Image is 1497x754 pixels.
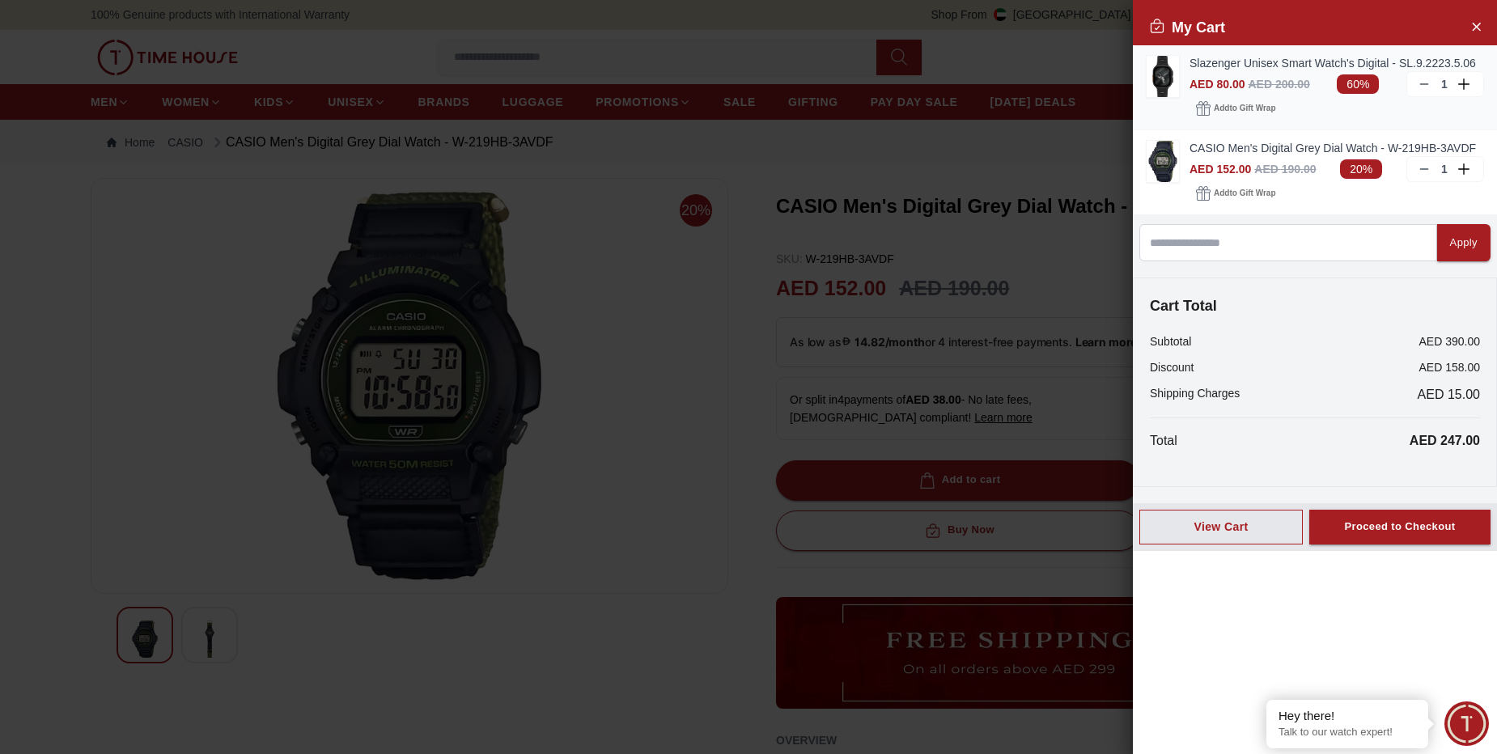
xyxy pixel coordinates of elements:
[1150,431,1177,451] p: Total
[1190,97,1282,120] button: Addto Gift Wrap
[1248,78,1309,91] span: AED 200.00
[1463,13,1489,39] button: Close Account
[1419,359,1481,375] p: AED 158.00
[1419,333,1481,349] p: AED 390.00
[1337,74,1379,94] span: 60%
[1190,78,1245,91] span: AED 80.00
[1309,510,1491,544] button: Proceed to Checkout
[1190,163,1251,176] span: AED 152.00
[1150,385,1240,405] p: Shipping Charges
[1410,431,1480,451] p: AED 247.00
[1139,510,1303,544] button: View Cart
[1150,294,1480,317] h4: Cart Total
[1214,100,1275,116] span: Add to Gift Wrap
[1279,708,1416,724] div: Hey there!
[1438,161,1451,177] p: 1
[1147,56,1179,97] img: ...
[1153,519,1289,535] div: View Cart
[1150,359,1194,375] p: Discount
[1190,140,1484,156] a: CASIO Men's Digital Grey Dial Watch - W-219HB-3AVDF
[1418,385,1480,405] span: AED 15.00
[1147,141,1179,182] img: ...
[1214,185,1275,201] span: Add to Gift Wrap
[1254,163,1316,176] span: AED 190.00
[1437,224,1491,261] button: Apply
[1444,701,1489,746] div: Chat Widget
[1438,76,1451,92] p: 1
[1279,726,1416,739] p: Talk to our watch expert!
[1450,234,1478,252] div: Apply
[1190,55,1484,71] a: Slazenger Unisex Smart Watch's Digital - SL.9.2223.5.06
[1190,182,1282,205] button: Addto Gift Wrap
[1149,16,1225,39] h2: My Cart
[1150,333,1191,349] p: Subtotal
[1344,518,1455,536] div: Proceed to Checkout
[1340,159,1382,179] span: 20%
